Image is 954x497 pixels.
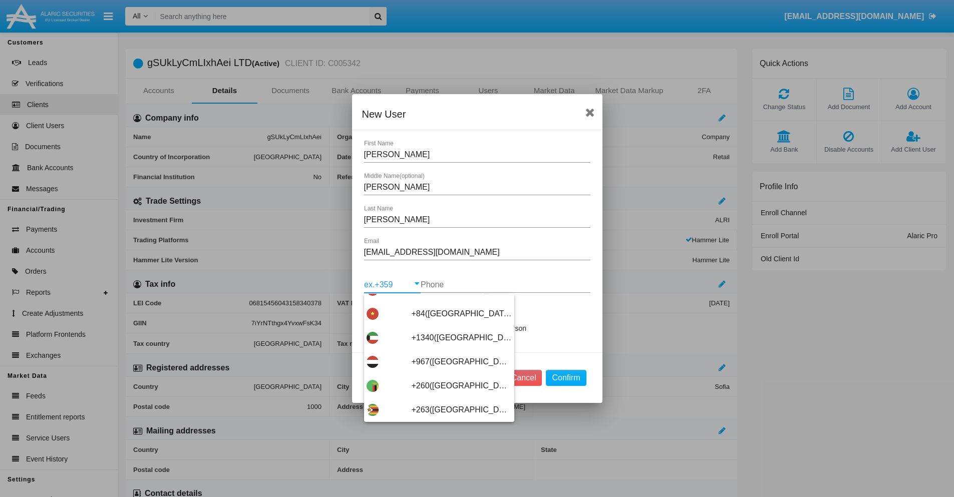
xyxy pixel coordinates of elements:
[412,398,512,422] span: +263([GEOGRAPHIC_DATA])
[546,370,586,386] button: Confirm
[412,350,512,374] span: +967([GEOGRAPHIC_DATA])
[505,370,542,386] button: Cancel
[412,374,512,398] span: +260([GEOGRAPHIC_DATA])
[362,106,592,122] div: New User
[412,326,512,350] span: +1340([GEOGRAPHIC_DATA], [GEOGRAPHIC_DATA])
[412,302,512,326] span: +84([GEOGRAPHIC_DATA])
